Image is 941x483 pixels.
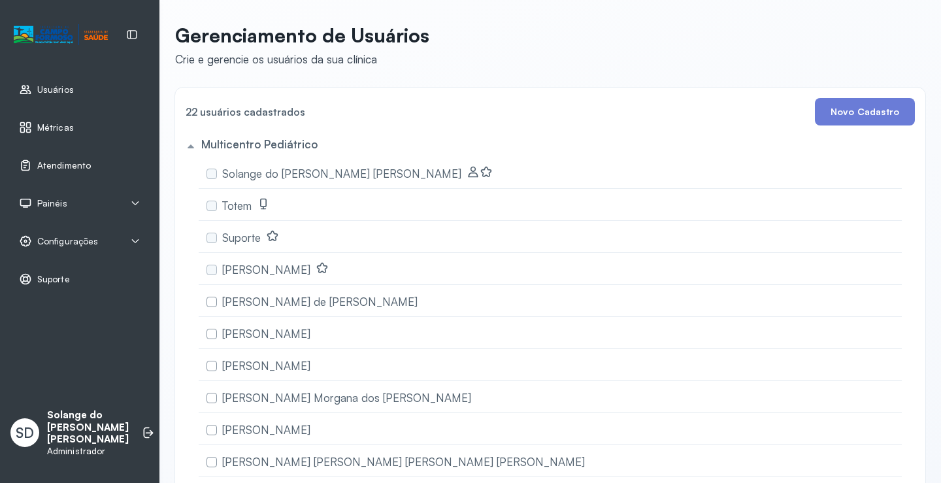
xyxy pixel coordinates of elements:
[47,409,129,446] p: Solange do [PERSON_NAME] [PERSON_NAME]
[37,160,91,171] span: Atendimento
[222,231,261,244] span: Suporte
[222,391,471,405] span: [PERSON_NAME] Morgana dos [PERSON_NAME]
[186,103,305,121] h4: 22 usuários cadastrados
[19,159,140,172] a: Atendimento
[37,274,70,285] span: Suporte
[815,98,915,125] button: Novo Cadastro
[222,295,418,308] span: [PERSON_NAME] de [PERSON_NAME]
[222,199,252,212] span: Totem
[175,24,429,47] p: Gerenciamento de Usuários
[37,122,74,133] span: Métricas
[222,263,310,276] span: [PERSON_NAME]
[16,424,34,441] span: SD
[19,83,140,96] a: Usuários
[201,137,318,151] h5: Multicentro Pediátrico
[37,236,98,247] span: Configurações
[14,24,108,46] img: Logotipo do estabelecimento
[222,327,310,341] span: [PERSON_NAME]
[222,359,310,373] span: [PERSON_NAME]
[222,455,585,469] span: [PERSON_NAME] [PERSON_NAME] [PERSON_NAME] [PERSON_NAME]
[222,167,461,180] span: Solange do [PERSON_NAME] [PERSON_NAME]
[37,198,67,209] span: Painéis
[175,52,429,66] div: Crie e gerencie os usuários da sua clínica
[37,84,74,95] span: Usuários
[19,121,140,134] a: Métricas
[222,423,310,437] span: [PERSON_NAME]
[47,446,129,457] p: Administrador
